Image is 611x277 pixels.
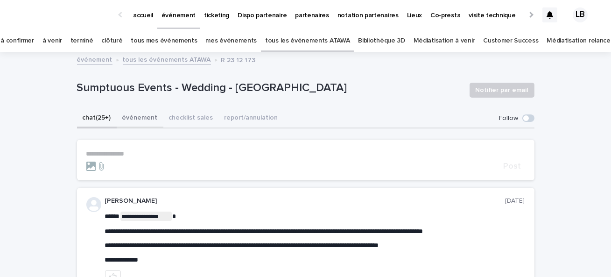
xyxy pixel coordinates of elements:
button: événement [117,109,163,128]
button: chat (25+) [77,109,117,128]
button: report/annulation [219,109,284,128]
a: clôturé [101,30,122,52]
span: Post [504,162,521,170]
svg: avatar [86,197,101,212]
a: à venir [42,30,62,52]
a: Bibliothèque 3D [358,30,405,52]
button: checklist sales [163,109,219,128]
p: Follow [499,114,519,122]
a: tous les événements ATAWA [265,30,350,52]
p: R 23 12 173 [221,54,256,64]
span: Notifier par email [476,85,528,95]
a: Médiatisation relance [547,30,611,52]
p: [PERSON_NAME] [105,197,506,205]
a: Médiatisation à venir [414,30,475,52]
img: Ls34BcGeRexTGTNfXpUC [19,6,109,24]
a: événement [77,54,112,64]
a: tous les événements ATAWA [123,54,211,64]
a: tous mes événements [131,30,197,52]
a: à confirmer [0,30,34,52]
a: mes événements [205,30,257,52]
button: Notifier par email [470,83,534,98]
a: terminé [70,30,93,52]
div: LB [573,7,588,22]
p: Sumptuous Events - Wedding - [GEOGRAPHIC_DATA] [77,81,462,95]
button: Post [500,162,525,170]
p: [DATE] [506,197,525,205]
a: Customer Success [483,30,538,52]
